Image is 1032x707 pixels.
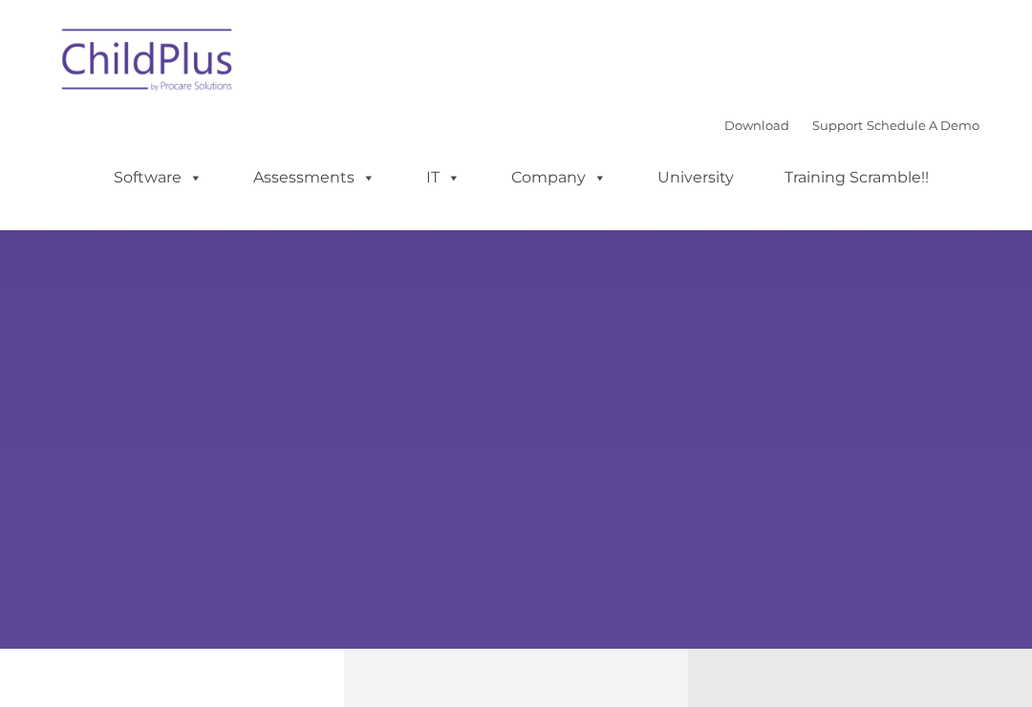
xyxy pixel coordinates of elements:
[724,118,979,133] font: |
[638,159,753,197] a: University
[53,15,244,111] img: ChildPlus by Procare Solutions
[867,118,979,133] a: Schedule A Demo
[812,118,863,133] a: Support
[492,159,626,197] a: Company
[95,159,222,197] a: Software
[765,159,948,197] a: Training Scramble!!
[724,118,789,133] a: Download
[407,159,480,197] a: IT
[234,159,395,197] a: Assessments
